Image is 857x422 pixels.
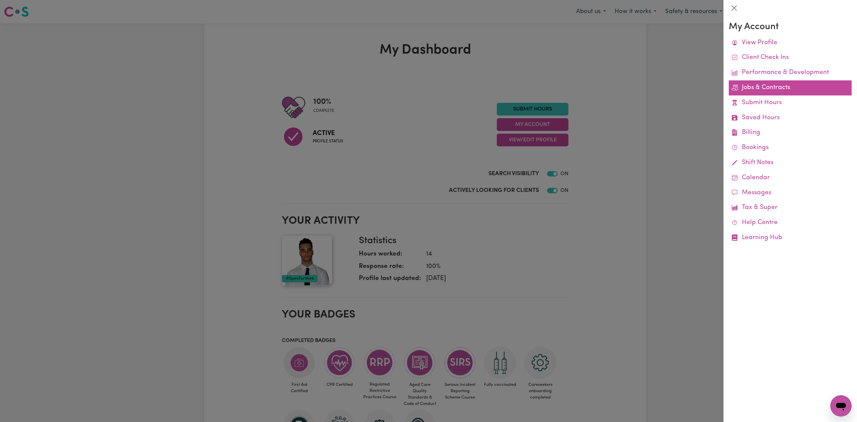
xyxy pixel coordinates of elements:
[729,125,852,140] a: Billing
[729,230,852,245] a: Learning Hub
[729,170,852,186] a: Calendar
[729,36,852,51] a: View Profile
[729,155,852,170] a: Shift Notes
[729,215,852,230] a: Help Centre
[729,50,852,65] a: Client Check Ins
[729,95,852,111] a: Submit Hours
[729,140,852,155] a: Bookings
[729,200,852,215] a: Tax & Super
[729,186,852,201] a: Messages
[729,80,852,95] a: Jobs & Contracts
[729,21,852,33] h3: My Account
[729,111,852,126] a: Saved Hours
[729,65,852,80] a: Performance & Development
[729,3,739,13] button: Close
[830,395,852,417] iframe: Button to launch messaging window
